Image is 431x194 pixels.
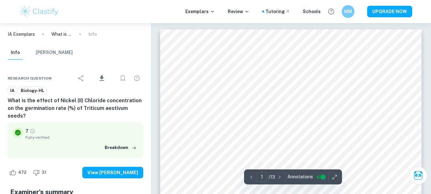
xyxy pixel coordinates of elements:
div: Share [75,72,87,85]
span: IA [8,88,17,94]
div: Like [8,167,30,178]
button: Breakdown [103,143,138,152]
h6: MM [344,8,352,15]
p: 7 [26,128,28,135]
span: Annotations [287,174,313,180]
p: Review [228,8,249,15]
button: View [PERSON_NAME] [82,167,143,178]
p: / 13 [269,174,275,181]
a: IA [8,87,17,95]
p: Exemplars [185,8,215,15]
a: Tutoring [265,8,290,15]
div: Dislike [31,167,50,178]
div: Download [89,70,115,87]
a: Grade fully verified [30,128,35,134]
span: Research question [8,75,52,81]
div: Report issue [130,72,143,85]
p: What is the effect of Nickel (II) Chloride concentration on the germination rate (%) of Triticum ... [51,31,72,38]
a: Biology-HL [18,87,47,95]
button: UPGRADE NOW [367,6,412,17]
a: Schools [303,8,321,15]
h6: What is the effect of Nickel (II) Chloride concentration on the germination rate (%) of Triticum ... [8,97,143,120]
button: Info [8,46,23,60]
span: 31 [38,169,50,176]
button: [PERSON_NAME] [36,46,73,60]
span: 472 [15,169,30,176]
img: Clastify logo [19,5,60,18]
button: Help and Feedback [326,6,337,17]
span: Fully verified [26,135,138,140]
span: Biology-HL [19,88,47,94]
p: Info [88,31,97,38]
a: IA Exemplars [8,31,35,38]
div: Bookmark [116,72,129,85]
button: Ask Clai [409,167,427,184]
button: MM [342,5,354,18]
